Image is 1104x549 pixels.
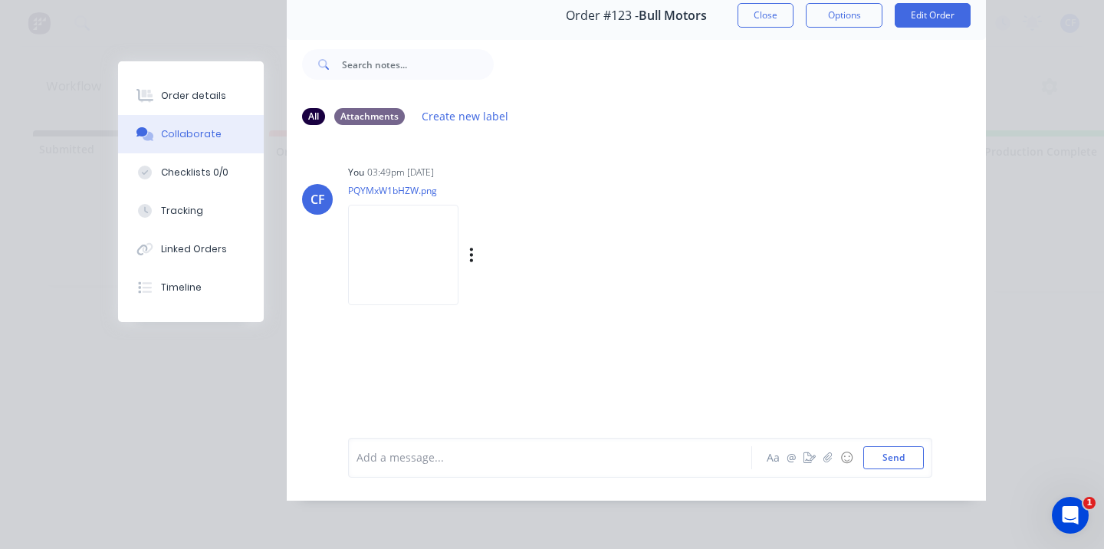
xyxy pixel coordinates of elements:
[348,184,629,197] p: PQYMxW1bHZW.png
[806,3,882,28] button: Options
[118,230,264,268] button: Linked Orders
[161,204,203,218] div: Tracking
[837,449,856,467] button: ☺
[764,449,782,467] button: Aa
[566,8,639,23] span: Order #123 -
[161,166,228,179] div: Checklists 0/0
[414,106,517,127] button: Create new label
[118,153,264,192] button: Checklists 0/0
[161,127,222,141] div: Collaborate
[1083,497,1096,509] span: 1
[118,192,264,230] button: Tracking
[639,8,707,23] span: Bull Motors
[118,77,264,115] button: Order details
[342,49,494,80] input: Search notes...
[161,281,202,294] div: Timeline
[738,3,793,28] button: Close
[161,242,227,256] div: Linked Orders
[302,108,325,125] div: All
[161,89,226,103] div: Order details
[118,268,264,307] button: Timeline
[782,449,800,467] button: @
[348,166,364,179] div: You
[334,108,405,125] div: Attachments
[310,190,325,209] div: CF
[1052,497,1089,534] iframe: Intercom live chat
[118,115,264,153] button: Collaborate
[863,446,924,469] button: Send
[367,166,434,179] div: 03:49pm [DATE]
[895,3,971,28] button: Edit Order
